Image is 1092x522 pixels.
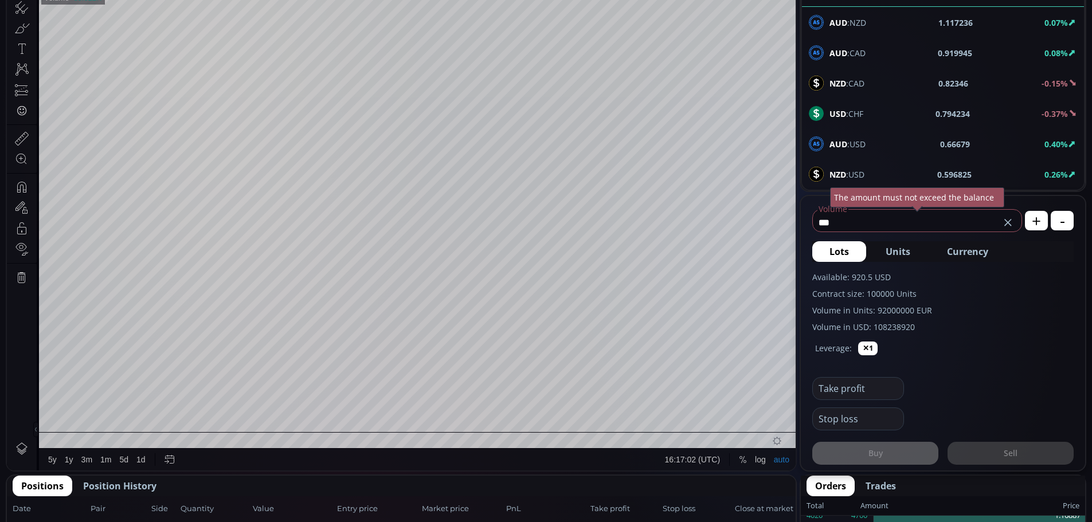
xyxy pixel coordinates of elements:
[214,6,249,15] div: Indicators
[1044,169,1068,180] b: 0.26%
[829,138,866,150] span: :USD
[767,503,782,512] div: auto
[97,6,103,15] div: D
[1051,211,1074,230] button: -
[830,187,1004,207] div: The amount must not exceed the balance
[154,496,172,518] div: Go to
[658,503,713,512] span: 16:17:02 (UTC)
[337,503,418,515] span: Entry price
[10,153,19,164] div: 
[21,479,64,493] span: Positions
[807,499,860,513] div: Total
[938,77,968,89] b: 0.82346
[812,321,1074,333] label: Volume in USD: 108238920
[216,28,246,37] div: 1.171620
[211,28,216,37] div: L
[815,479,846,493] span: Orders
[829,17,866,29] span: :NZD
[938,17,973,29] b: 1.117236
[829,139,847,150] b: AUD
[654,496,717,518] button: 16:17:02 (UTC)
[812,271,1074,283] label: Available: 920.5 USD
[256,28,287,37] div: 1.176510
[860,499,889,513] div: Amount
[812,304,1074,316] label: Volume in Units: 92000000 EUR
[748,503,759,512] div: log
[1042,108,1068,119] b: -0.37%
[26,469,32,485] div: Hide Drawings Toolbar
[170,28,176,37] div: H
[57,26,75,37] div: 1D
[91,503,148,515] span: Pair
[936,108,970,120] b: 0.794234
[93,503,104,512] div: 1m
[75,503,85,512] div: 3m
[889,499,1079,513] div: Price
[829,17,847,28] b: AUD
[829,78,846,89] b: NZD
[75,476,165,496] button: Position History
[858,342,878,355] button: ✕1
[130,28,136,37] div: O
[812,241,866,262] button: Lots
[1042,78,1068,89] b: -0.15%
[829,47,866,59] span: :CAD
[110,26,120,37] div: Market open
[1025,211,1048,230] button: +
[506,503,587,515] span: PnL
[37,26,57,37] div: EUR
[154,6,187,15] div: Compare
[41,503,50,512] div: 5y
[253,503,334,515] span: Value
[829,168,864,180] span: :USD
[1044,139,1068,150] b: 0.40%
[938,47,972,59] b: 0.919945
[735,503,790,515] span: Close at market
[829,108,863,120] span: :CHF
[930,241,1005,262] button: Currency
[58,503,66,512] div: 1y
[422,503,503,515] span: Market price
[829,108,846,119] b: USD
[130,503,139,512] div: 1d
[807,476,855,496] button: Orders
[728,496,744,518] div: Toggle Percentage
[1044,17,1068,28] b: 0.07%
[151,503,177,515] span: Side
[829,245,849,258] span: Lots
[177,28,208,37] div: 1.177460
[744,496,763,518] div: Toggle Log Scale
[812,288,1074,300] label: Contract size: 100000 Units
[181,503,249,515] span: Quantity
[66,41,94,50] div: 86.922K
[75,26,101,37] div: Euro
[250,28,256,37] div: C
[113,503,122,512] div: 5d
[886,245,910,258] span: Units
[829,77,864,89] span: :CAD
[13,503,87,515] span: Date
[763,496,786,518] div: Toggle Auto Scale
[857,476,905,496] button: Trades
[37,41,62,50] div: Volume
[590,503,659,515] span: Take profit
[937,168,972,180] b: 0.596825
[136,28,167,37] div: 1.173310
[1044,48,1068,58] b: 0.08%
[815,342,852,354] label: Leverage:
[866,479,896,493] span: Trades
[868,241,927,262] button: Units
[947,245,988,258] span: Currency
[663,503,731,515] span: Stop loss
[829,48,847,58] b: AUD
[13,476,72,496] button: Positions
[83,479,156,493] span: Position History
[940,138,970,150] b: 0.66679
[291,28,359,37] div: +0.002990 (+0.25%)
[829,169,846,180] b: NZD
